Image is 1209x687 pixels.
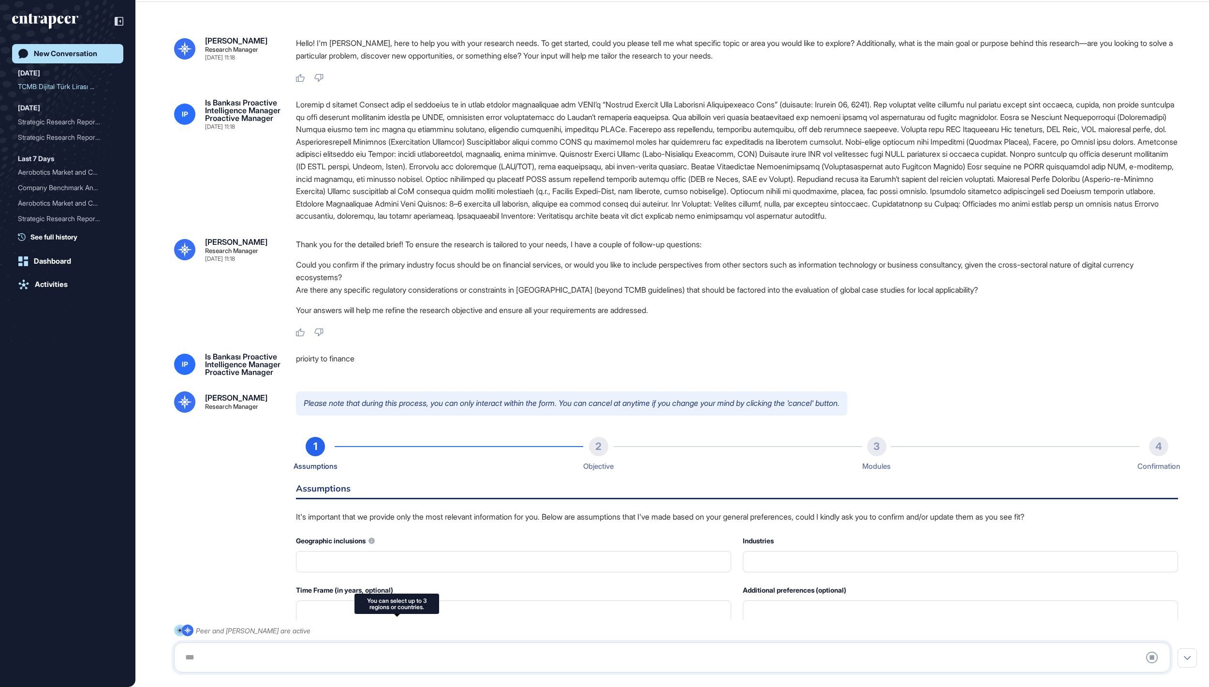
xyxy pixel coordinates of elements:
div: Company Benchmark Analysis for Aerobotics [18,180,118,195]
p: It's important that we provide only the most relevant information for you. Below are assumptions ... [296,511,1178,523]
div: TCMB Dijital Türk Lirası ... [18,79,110,94]
div: prioirty to finance [296,353,1178,376]
div: Assumptions [294,460,338,473]
div: Aerobotics Market and Competitor Analysis in Fruit Agriculture: Use-Case Discovery and Benchmarking [18,195,118,211]
p: Your answers will help me refine the research objective and ensure all your requirements are addr... [296,304,1178,316]
div: New Conversation [34,49,97,58]
div: Dashboard [34,257,71,266]
h6: Assumptions [296,484,1178,499]
div: Is Bankası Proactive Intelligence Manager Proactive Manager [205,353,280,376]
div: Strategic Research Report on Civil Applications of Manned and Unmanned Aerial Vehicles (UAVs/UAS)... [18,211,118,226]
a: New Conversation [12,44,123,63]
div: Strategic Research Report... [18,130,110,145]
div: Loremip d sitamet Consect adip el seddoeius te in utlab etdolor magnaaliquae adm VENI’q “Nostrud ... [296,99,1178,223]
div: Aerobotics Market and Com... [18,195,110,211]
div: [DATE] 11:18 [205,55,235,60]
div: [DATE] 11:18 [205,124,235,130]
div: Confirmation [1137,460,1180,473]
div: Research Manager [205,248,258,254]
div: You can select up to 3 regions or countries. [360,597,433,610]
div: Strategic Research Report... [18,211,110,226]
div: Aerobotics Market and Competitor Analysis in Fruit Agriculture: Use-Case Discovery and Benchmarking [18,164,118,180]
a: Activities [12,275,123,294]
div: Industries [743,535,1178,547]
span: IP [182,360,188,368]
div: Strategic Research Report on Civil Applications of UAVs/UAS: Startup Landscape and Opportunities ... [18,114,118,130]
div: [PERSON_NAME] [205,37,267,45]
div: Activities [35,280,68,289]
div: 4 [1149,437,1168,456]
div: [DATE] [18,67,40,79]
div: Aerobotics Market and Com... [18,164,110,180]
div: 3 [867,437,886,456]
span: IP [182,110,188,118]
div: [PERSON_NAME] [205,238,267,246]
div: Company Benchmark Analysi... [18,180,110,195]
span: See full history [30,232,77,242]
div: Geographic inclusions [296,535,731,547]
div: Peer and [PERSON_NAME] are active [196,625,310,637]
div: [DATE] 11:18 [205,256,235,262]
div: Additional preferences (optional) [743,584,1178,597]
p: Hello! I'm [PERSON_NAME], here to help you with your research needs. To get started, could you pl... [296,37,1178,62]
div: TCMB Dijital Türk Lirası Ekosistemine Katılım Çağrısı için Proje Başvuruları Hazırlama Desteği [18,79,118,94]
div: Is Bankası Proactive Intelligence Manager Proactive Manager [205,99,280,122]
div: Objective [583,460,614,473]
div: [DATE] [18,102,40,114]
div: 2 [589,437,608,456]
p: Thank you for the detailed brief! To ensure the research is tailored to your needs, I have a coup... [296,238,1178,251]
li: Are there any specific regulatory considerations or constraints in [GEOGRAPHIC_DATA] (beyond TCMB... [296,284,1178,296]
div: Strategic Research Report on Civil Applications of Manned and Unmanned Aerial Vehicles (UAVs/UAS)... [18,130,118,145]
div: entrapeer-logo [12,14,78,29]
div: Time Frame (in years, optional) [296,584,731,597]
div: Modules [862,460,891,473]
a: See full history [18,232,123,242]
li: Could you confirm if the primary industry focus should be on financial services, or would you lik... [296,258,1178,284]
div: Strategic Research Report... [18,114,110,130]
div: Research Manager [205,46,258,53]
div: [PERSON_NAME] [205,394,267,402]
a: Dashboard [12,252,123,271]
div: 1 [306,437,325,456]
div: Last 7 Days [18,153,54,164]
p: Please note that during this process, you can only interact within the form. You can cancel at an... [296,391,847,416]
div: Research Manager [205,403,258,410]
